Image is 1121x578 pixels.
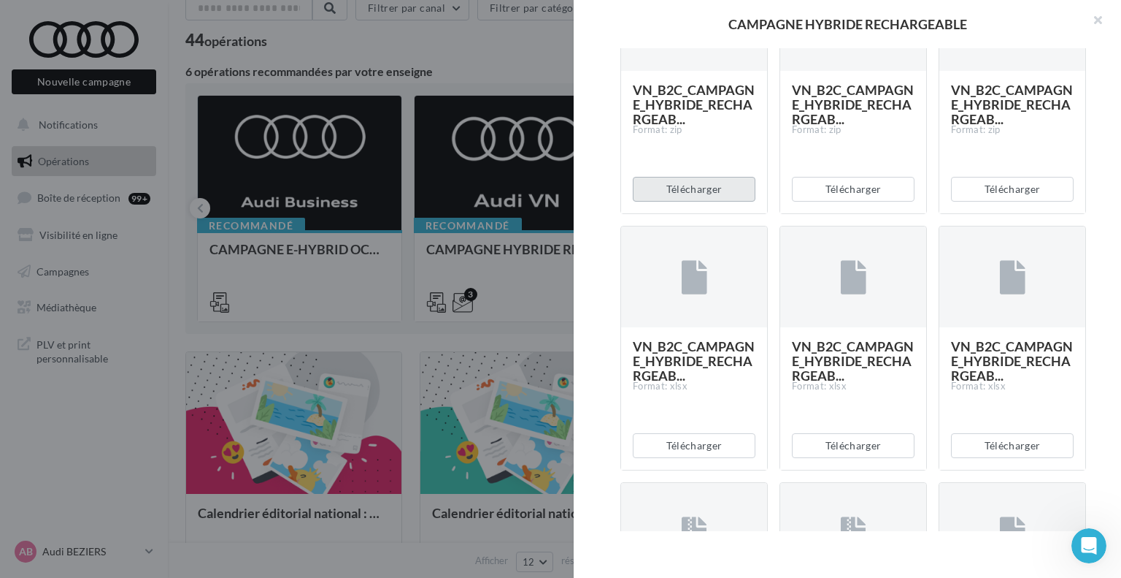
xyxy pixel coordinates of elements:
[633,338,755,384] span: VN_B2C_CAMPAGNE_HYBRIDE_RECHARGEAB...
[633,433,755,458] button: Télécharger
[633,82,755,127] span: VN_B2C_CAMPAGNE_HYBRIDE_RECHARGEAB...
[951,380,1074,393] div: Format: xlsx
[792,177,914,202] button: Télécharger
[951,338,1073,384] span: VN_B2C_CAMPAGNE_HYBRIDE_RECHARGEAB...
[633,123,755,137] div: Format: zip
[951,433,1074,458] button: Télécharger
[951,123,1074,137] div: Format: zip
[792,338,914,384] span: VN_B2C_CAMPAGNE_HYBRIDE_RECHARGEAB...
[792,433,914,458] button: Télécharger
[792,123,914,137] div: Format: zip
[792,82,914,127] span: VN_B2C_CAMPAGNE_HYBRIDE_RECHARGEAB...
[792,380,914,393] div: Format: xlsx
[951,82,1073,127] span: VN_B2C_CAMPAGNE_HYBRIDE_RECHARGEAB...
[951,177,1074,202] button: Télécharger
[633,177,755,202] button: Télécharger
[1071,528,1106,563] iframe: Intercom live chat
[597,18,1098,31] div: CAMPAGNE HYBRIDE RECHARGEABLE
[633,380,755,393] div: Format: xlsx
